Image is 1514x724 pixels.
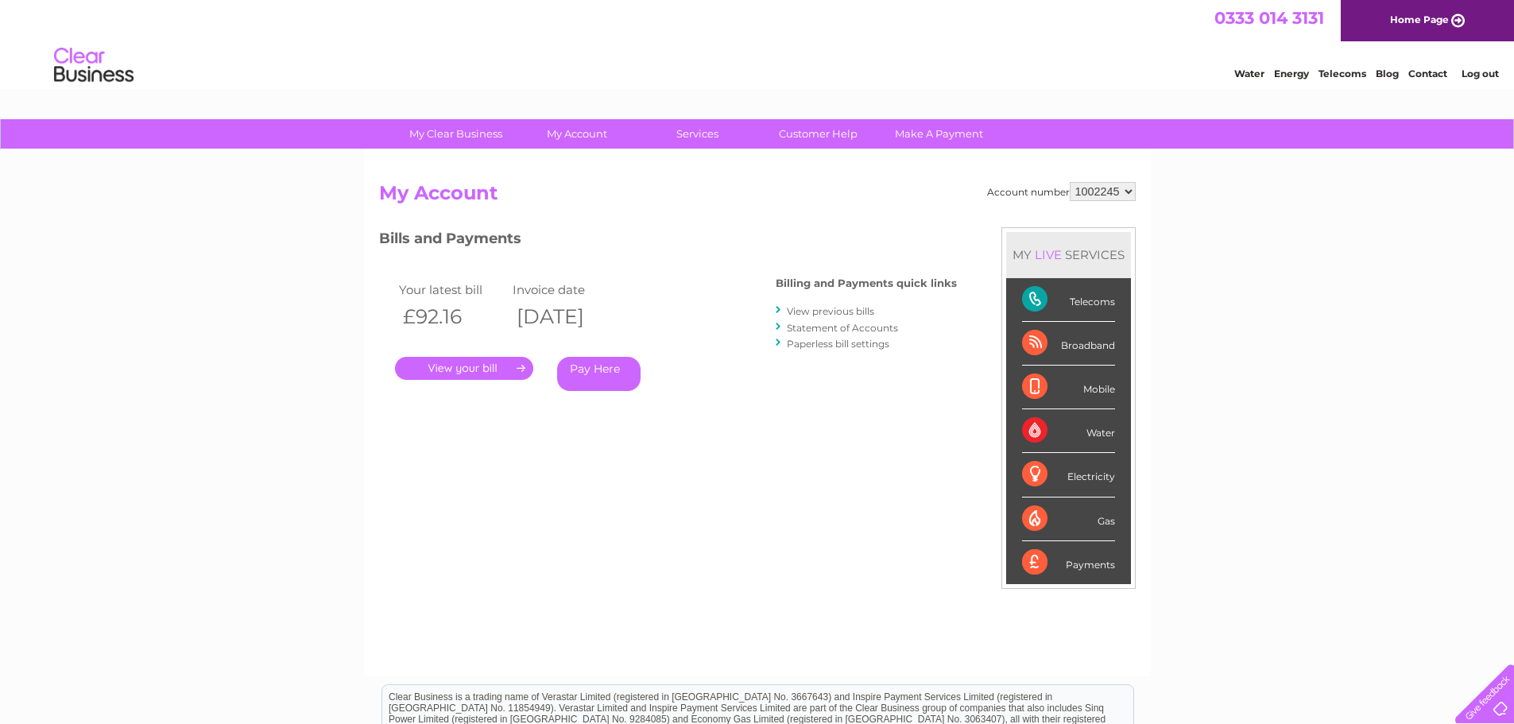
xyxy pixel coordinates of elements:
[787,338,889,350] a: Paperless bill settings
[1006,232,1131,277] div: MY SERVICES
[787,305,874,317] a: View previous bills
[987,182,1136,201] div: Account number
[53,41,134,90] img: logo.png
[395,357,533,380] a: .
[1318,68,1366,79] a: Telecoms
[1022,541,1115,584] div: Payments
[509,279,623,300] td: Invoice date
[1022,366,1115,409] div: Mobile
[557,357,641,391] a: Pay Here
[379,227,957,255] h3: Bills and Payments
[1022,409,1115,453] div: Water
[395,300,509,333] th: £92.16
[390,119,521,149] a: My Clear Business
[1022,498,1115,541] div: Gas
[382,9,1133,77] div: Clear Business is a trading name of Verastar Limited (registered in [GEOGRAPHIC_DATA] No. 3667643...
[1274,68,1309,79] a: Energy
[379,182,1136,212] h2: My Account
[753,119,884,149] a: Customer Help
[1022,278,1115,322] div: Telecoms
[511,119,642,149] a: My Account
[1022,322,1115,366] div: Broadband
[1234,68,1264,79] a: Water
[787,322,898,334] a: Statement of Accounts
[1376,68,1399,79] a: Blog
[1214,8,1324,28] a: 0333 014 3131
[509,300,623,333] th: [DATE]
[776,277,957,289] h4: Billing and Payments quick links
[873,119,1005,149] a: Make A Payment
[632,119,763,149] a: Services
[395,279,509,300] td: Your latest bill
[1408,68,1447,79] a: Contact
[1462,68,1499,79] a: Log out
[1022,453,1115,497] div: Electricity
[1032,247,1065,262] div: LIVE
